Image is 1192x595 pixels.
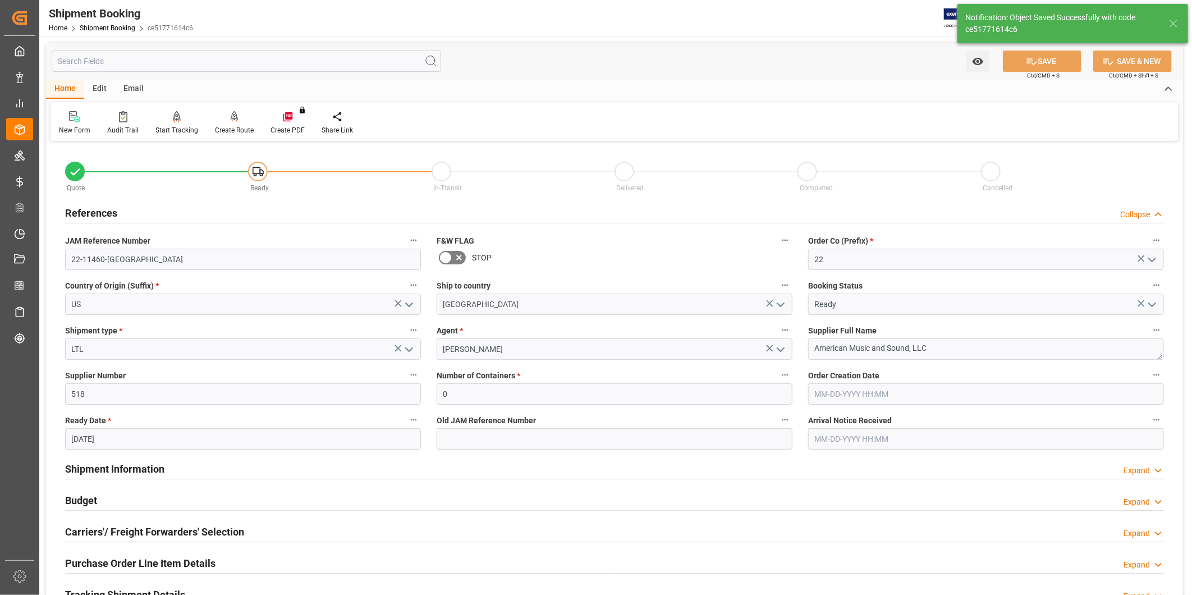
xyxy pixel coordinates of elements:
input: Search Fields [52,51,441,72]
button: Shipment type * [406,323,421,337]
button: open menu [400,296,417,313]
div: Notification: Object Saved Successfully with code ce51771614c6 [965,12,1158,35]
div: Expand [1124,465,1150,477]
span: Arrival Notice Received [808,415,892,427]
input: MM-DD-YYYY HH:MM [808,428,1164,450]
span: Old JAM Reference Number [437,415,536,427]
span: Ready [250,184,269,192]
div: Expand [1124,528,1150,539]
span: STOP [472,252,492,264]
button: Supplier Number [406,368,421,382]
button: Old JAM Reference Number [778,413,792,427]
span: Cancelled [983,184,1012,192]
button: Ready Date * [406,413,421,427]
span: Shipment type [65,325,122,337]
div: Expand [1124,496,1150,508]
span: Number of Containers [437,370,520,382]
a: Home [49,24,67,32]
textarea: American Music and Sound, LLC [808,338,1164,360]
span: F&W FLAG [437,235,474,247]
span: Ctrl/CMD + Shift + S [1109,71,1158,80]
button: SAVE & NEW [1093,51,1172,72]
button: Order Co (Prefix) * [1149,233,1164,248]
button: open menu [966,51,989,72]
span: Agent [437,325,463,337]
span: Delivered [616,184,644,192]
div: Home [46,80,84,99]
span: Ctrl/CMD + S [1027,71,1060,80]
input: MM-DD-YYYY HH:MM [808,383,1164,405]
div: Edit [84,80,115,99]
span: Quote [67,184,85,192]
input: MM-DD-YYYY [65,428,421,450]
button: F&W FLAG [778,233,792,248]
span: Ship to country [437,280,490,292]
div: Shipment Booking [49,5,193,22]
div: Email [115,80,152,99]
button: Number of Containers * [778,368,792,382]
button: open menu [1143,296,1160,313]
h2: Purchase Order Line Item Details [65,556,216,571]
div: New Form [59,125,90,135]
div: Audit Trail [107,125,139,135]
div: Expand [1124,559,1150,571]
button: Booking Status [1149,278,1164,292]
img: Exertis%20JAM%20-%20Email%20Logo.jpg_1722504956.jpg [944,8,983,28]
button: open menu [772,341,788,358]
span: Country of Origin (Suffix) [65,280,159,292]
h2: Carriers'/ Freight Forwarders' Selection [65,524,244,539]
button: open menu [1143,251,1160,268]
button: SAVE [1003,51,1081,72]
button: JAM Reference Number [406,233,421,248]
span: JAM Reference Number [65,235,150,247]
span: Order Co (Prefix) [808,235,873,247]
div: Collapse [1120,209,1150,221]
div: Create Route [215,125,254,135]
button: Ship to country [778,278,792,292]
span: Order Creation Date [808,370,879,382]
h2: Shipment Information [65,461,164,477]
button: Arrival Notice Received [1149,413,1164,427]
span: Ready Date [65,415,111,427]
button: open menu [772,296,788,313]
span: Supplier Full Name [808,325,877,337]
button: Supplier Full Name [1149,323,1164,337]
span: Booking Status [808,280,863,292]
button: Order Creation Date [1149,368,1164,382]
span: Supplier Number [65,370,126,382]
div: Start Tracking [155,125,198,135]
h2: Budget [65,493,97,508]
button: Agent * [778,323,792,337]
a: Shipment Booking [80,24,135,32]
span: Completed [800,184,833,192]
input: Type to search/select [65,294,421,315]
h2: References [65,205,117,221]
button: Country of Origin (Suffix) * [406,278,421,292]
div: Share Link [322,125,353,135]
span: In-Transit [433,184,462,192]
button: open menu [400,341,417,358]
